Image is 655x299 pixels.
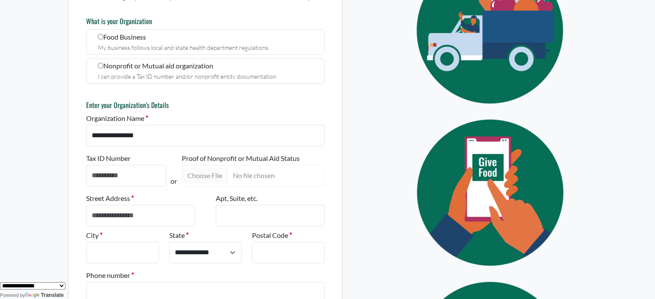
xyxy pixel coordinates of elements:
label: Street Address [86,193,134,203]
label: Proof of Nonprofit or Mutual Aid Status [182,153,300,163]
p: or [171,176,177,186]
label: Food Business [86,29,325,55]
a: Translate [25,292,64,298]
h6: Enter your Organization's Details [86,101,325,109]
label: Apt, Suite, etc. [216,193,258,203]
label: Tax ID Number [86,153,130,163]
input: Nonprofit or Mutual aid organization I can provide a Tax ID number and/or nonprofit entity docume... [98,63,103,68]
img: Google Translate [25,293,41,299]
small: My business follows local and state health department regulations [98,44,268,51]
label: Organization Name [86,113,148,123]
label: Nonprofit or Mutual aid organization [86,59,325,84]
h6: What is your Organization [86,17,325,25]
label: Postal Code [252,230,292,240]
label: State [169,230,189,240]
img: Eye Icon [397,111,587,274]
label: Phone number [86,270,134,281]
input: Food Business My business follows local and state health department regulations [98,34,103,40]
small: I can provide a Tax ID number and/or nonprofit entity documentation [98,73,276,80]
label: City [86,230,102,240]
